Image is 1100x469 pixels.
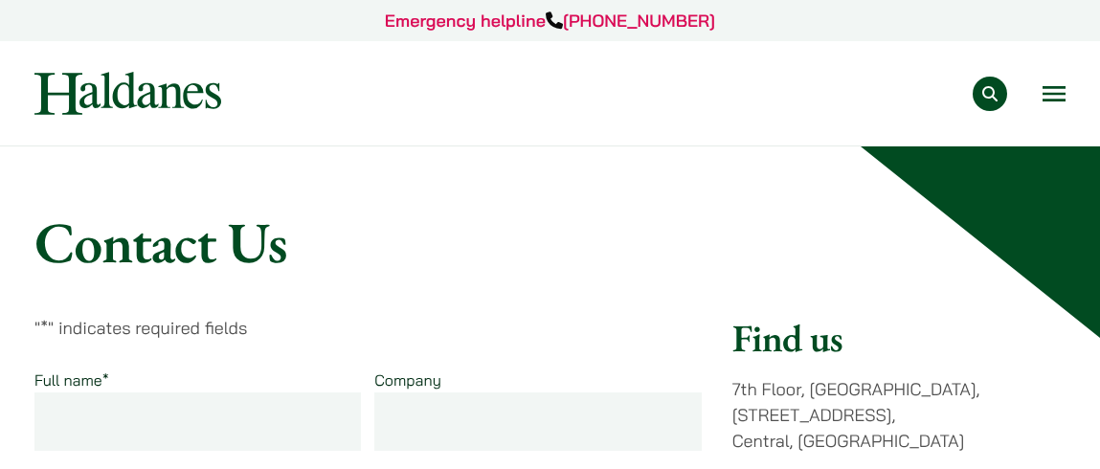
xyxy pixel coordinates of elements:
[34,315,702,341] p: " " indicates required fields
[385,10,715,32] a: Emergency helpline[PHONE_NUMBER]
[374,370,441,390] label: Company
[34,208,1066,277] h1: Contact Us
[34,370,109,390] label: Full name
[973,77,1007,111] button: Search
[1043,86,1066,101] button: Open menu
[34,72,221,115] img: Logo of Haldanes
[732,315,1066,361] h2: Find us
[732,376,1066,454] p: 7th Floor, [GEOGRAPHIC_DATA], [STREET_ADDRESS], Central, [GEOGRAPHIC_DATA]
